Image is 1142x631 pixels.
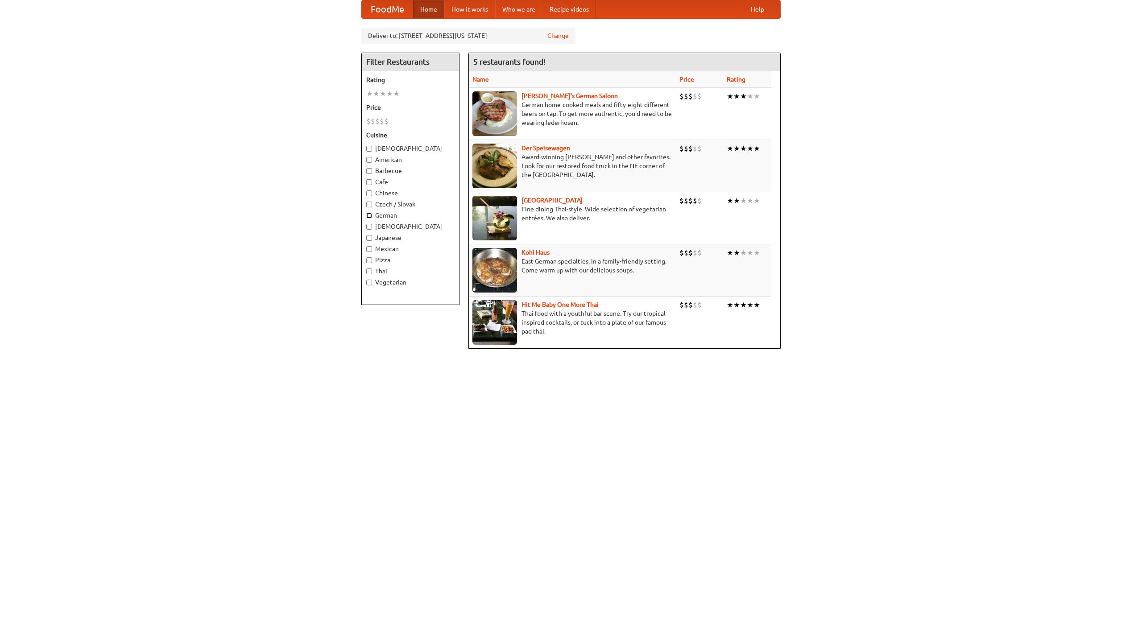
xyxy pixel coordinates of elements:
li: $ [371,116,375,126]
li: $ [693,144,697,153]
input: Czech / Slovak [366,202,372,207]
li: ★ [727,248,733,258]
li: ★ [386,89,393,99]
ng-pluralize: 5 restaurants found! [473,58,546,66]
label: Chinese [366,189,455,198]
input: Chinese [366,190,372,196]
li: ★ [740,91,747,101]
input: [DEMOGRAPHIC_DATA] [366,224,372,230]
li: $ [380,116,384,126]
div: Deliver to: [STREET_ADDRESS][US_STATE] [361,28,575,44]
li: $ [693,248,697,258]
a: Recipe videos [542,0,596,18]
a: Change [547,31,569,40]
a: Price [679,76,694,83]
li: ★ [747,144,753,153]
label: Vegetarian [366,278,455,287]
li: $ [679,144,684,153]
li: ★ [753,248,760,258]
li: $ [697,91,702,101]
li: ★ [733,300,740,310]
li: $ [688,300,693,310]
a: [PERSON_NAME]'s German Saloon [521,92,618,99]
li: $ [697,300,702,310]
li: ★ [727,196,733,206]
li: ★ [733,196,740,206]
label: Cafe [366,177,455,186]
li: $ [679,91,684,101]
a: Who we are [495,0,542,18]
a: [GEOGRAPHIC_DATA] [521,197,583,204]
input: [DEMOGRAPHIC_DATA] [366,146,372,152]
li: $ [688,248,693,258]
img: babythai.jpg [472,300,517,345]
a: Der Speisewagen [521,144,570,152]
li: $ [684,144,688,153]
li: $ [679,300,684,310]
li: ★ [753,300,760,310]
label: Czech / Slovak [366,200,455,209]
li: $ [697,196,702,206]
p: Thai food with a youthful bar scene. Try our tropical inspired cocktails, or tuck into a plate of... [472,309,672,336]
a: Hit Me Baby One More Thai [521,301,599,308]
img: satay.jpg [472,196,517,240]
li: $ [684,196,688,206]
li: ★ [733,248,740,258]
input: American [366,157,372,163]
li: ★ [727,91,733,101]
li: $ [688,91,693,101]
li: ★ [753,196,760,206]
label: American [366,155,455,164]
label: [DEMOGRAPHIC_DATA] [366,222,455,231]
li: $ [684,248,688,258]
li: $ [384,116,389,126]
li: $ [688,144,693,153]
h5: Cuisine [366,131,455,140]
li: $ [697,144,702,153]
p: Fine dining Thai-style. Wide selection of vegetarian entrées. We also deliver. [472,205,672,223]
p: German home-cooked meals and fifty-eight different beers on tap. To get more authentic, you'd nee... [472,100,672,127]
li: ★ [393,89,400,99]
li: ★ [366,89,373,99]
label: Thai [366,267,455,276]
a: Home [413,0,444,18]
li: ★ [753,144,760,153]
input: Thai [366,268,372,274]
li: ★ [373,89,380,99]
h5: Price [366,103,455,112]
h4: Filter Restaurants [362,53,459,71]
label: German [366,211,455,220]
li: ★ [747,91,753,101]
li: ★ [753,91,760,101]
li: $ [375,116,380,126]
li: $ [693,91,697,101]
li: ★ [747,300,753,310]
li: ★ [747,248,753,258]
a: Help [744,0,771,18]
img: kohlhaus.jpg [472,248,517,293]
li: $ [688,196,693,206]
img: speisewagen.jpg [472,144,517,188]
li: ★ [733,144,740,153]
li: $ [693,300,697,310]
a: How it works [444,0,495,18]
li: ★ [740,196,747,206]
input: Cafe [366,179,372,185]
li: ★ [733,91,740,101]
li: $ [693,196,697,206]
li: ★ [740,248,747,258]
input: Barbecue [366,168,372,174]
li: $ [679,196,684,206]
input: Pizza [366,257,372,263]
li: $ [366,116,371,126]
li: $ [684,300,688,310]
a: Kohl Haus [521,249,550,256]
li: $ [679,248,684,258]
li: ★ [727,300,733,310]
input: Vegetarian [366,280,372,285]
label: Japanese [366,233,455,242]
